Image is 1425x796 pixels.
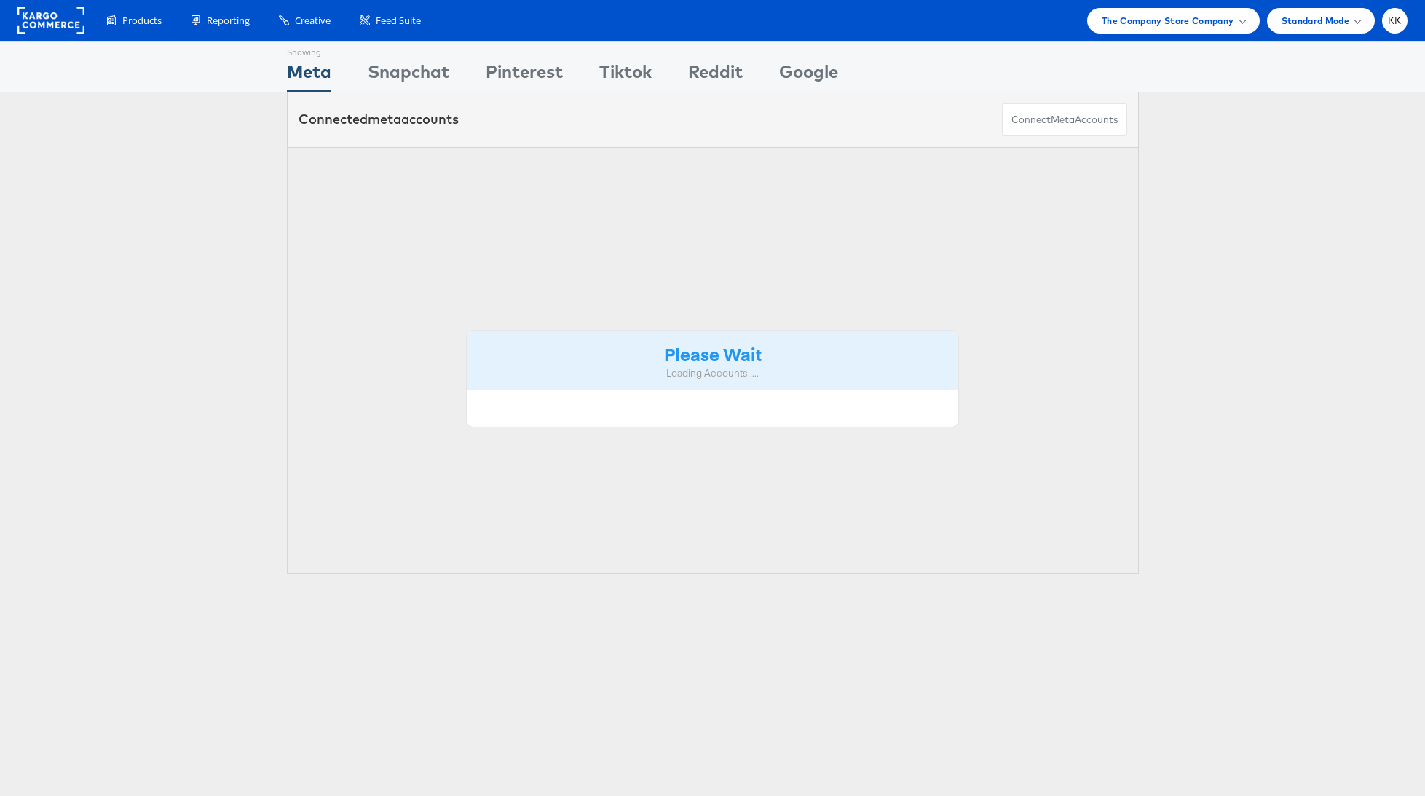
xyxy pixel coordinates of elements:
div: Meta [287,59,331,92]
div: Snapchat [368,59,449,92]
span: The Company Store Company [1102,13,1234,28]
span: Feed Suite [376,14,421,28]
div: Pinterest [486,59,563,92]
span: KK [1388,16,1402,25]
div: Reddit [688,59,743,92]
div: Showing [287,42,331,59]
span: Creative [295,14,331,28]
span: meta [1051,113,1075,127]
div: Loading Accounts .... [478,366,948,380]
div: Google [779,59,838,92]
span: Standard Mode [1282,13,1349,28]
span: Reporting [207,14,250,28]
span: meta [368,111,401,127]
span: Products [122,14,162,28]
strong: Please Wait [664,342,762,366]
div: Connected accounts [299,110,459,129]
button: ConnectmetaAccounts [1002,103,1127,136]
div: Tiktok [599,59,652,92]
